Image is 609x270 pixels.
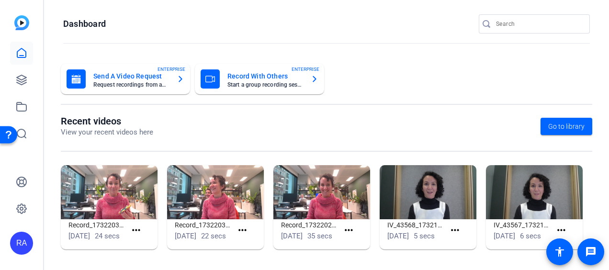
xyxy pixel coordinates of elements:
img: Record_1732203187651_webcam [61,165,158,220]
mat-card-subtitle: Request recordings from anyone, anywhere [93,82,169,88]
h1: Record_1732203187651_webcam [68,219,126,231]
mat-icon: more_horiz [449,225,461,236]
img: IV_43568_1732122332911_webcam [380,165,476,220]
span: 35 secs [307,232,332,240]
span: [DATE] [175,232,196,240]
img: blue-gradient.svg [14,15,29,30]
span: [DATE] [68,232,90,240]
mat-icon: more_horiz [555,225,567,236]
p: View your recent videos here [61,127,153,138]
span: [DATE] [387,232,409,240]
h1: Record_1732203111186_webcam [175,219,233,231]
h1: Recent videos [61,115,153,127]
span: [DATE] [281,232,303,240]
button: Send A Video RequestRequest recordings from anyone, anywhereENTERPRISE [61,64,190,94]
h1: Dashboard [63,18,106,30]
span: 5 secs [414,232,435,240]
span: Go to library [548,122,585,132]
a: Go to library [541,118,592,135]
img: Record_1732202968296_webcam [273,165,370,220]
div: RA [10,232,33,255]
mat-card-title: Send A Video Request [93,70,169,82]
span: ENTERPRISE [292,66,319,73]
span: 6 secs [520,232,541,240]
mat-icon: more_horiz [130,225,142,236]
mat-icon: more_horiz [237,225,248,236]
h1: Record_1732202968296_webcam [281,219,339,231]
input: Search [496,18,582,30]
span: 24 secs [95,232,120,240]
mat-card-title: Record With Others [227,70,303,82]
mat-icon: accessibility [554,246,565,258]
mat-icon: more_horiz [343,225,355,236]
img: Record_1732203111186_webcam [167,165,264,220]
h1: IV_43568_1732122332911_webcam [387,219,445,231]
span: [DATE] [494,232,515,240]
mat-card-subtitle: Start a group recording session [227,82,303,88]
h1: IV_43567_1732122219001_webcam [494,219,552,231]
span: 22 secs [201,232,226,240]
span: ENTERPRISE [158,66,185,73]
img: IV_43567_1732122219001_webcam [486,165,583,220]
button: Record With OthersStart a group recording sessionENTERPRISE [195,64,324,94]
mat-icon: message [585,246,597,258]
